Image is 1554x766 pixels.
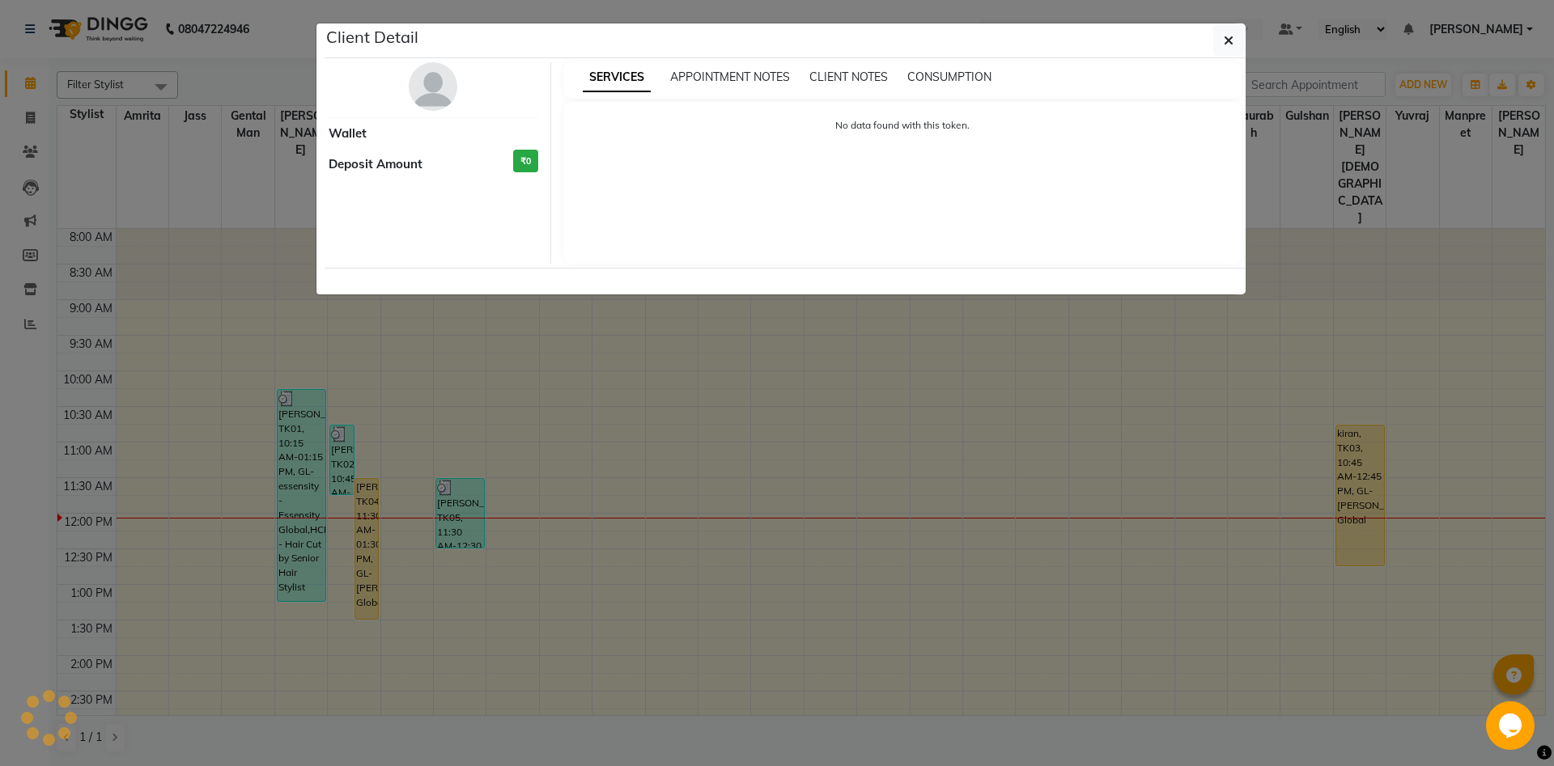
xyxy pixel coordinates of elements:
h3: ₹0 [513,150,538,173]
span: Wallet [329,125,367,143]
p: No data found with this token. [580,118,1226,133]
span: CONSUMPTION [907,70,991,84]
span: APPOINTMENT NOTES [670,70,790,84]
img: avatar [409,62,457,111]
h5: Client Detail [326,25,418,49]
span: Deposit Amount [329,155,422,174]
span: SERVICES [583,63,651,92]
iframe: chat widget [1486,701,1538,750]
span: CLIENT NOTES [809,70,888,84]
